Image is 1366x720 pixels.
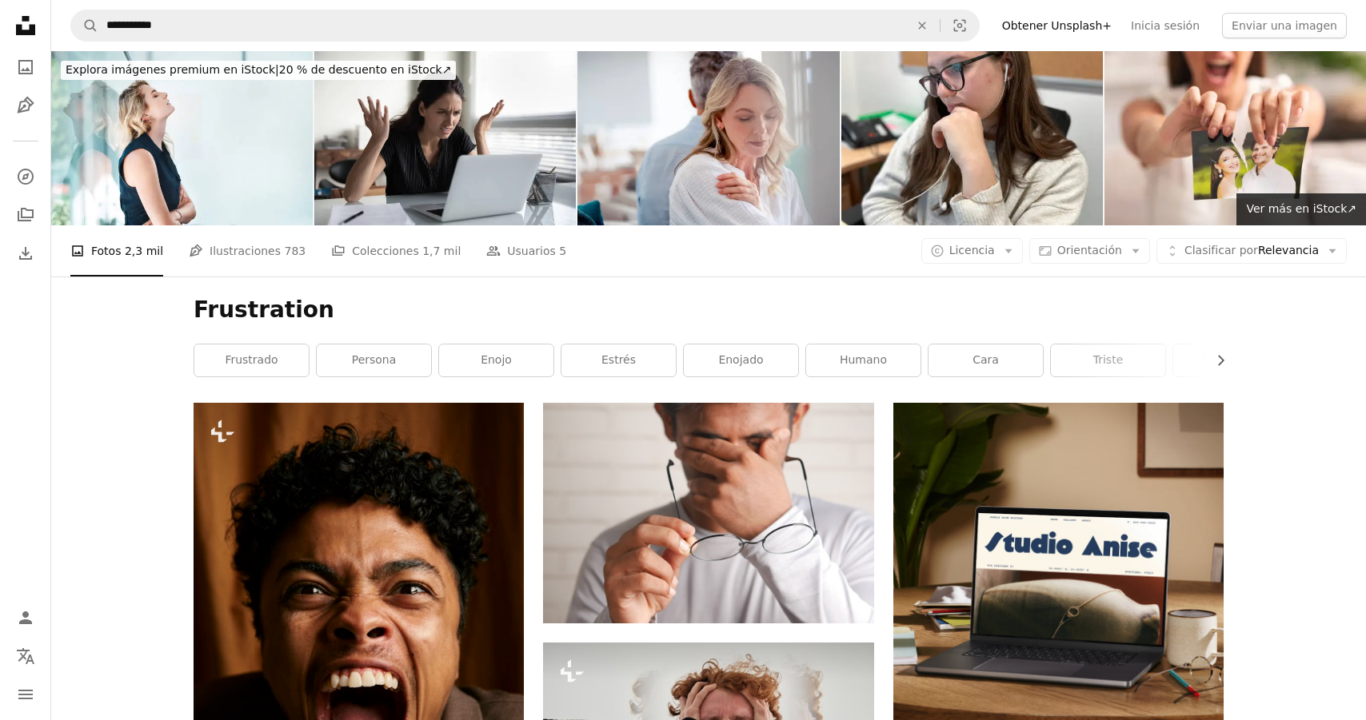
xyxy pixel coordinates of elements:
[1184,244,1258,257] span: Clasificar por
[10,51,42,83] a: Fotos
[806,344,921,376] a: humano
[10,640,42,672] button: Idioma
[1057,244,1122,257] span: Orientación
[284,242,306,260] span: 783
[577,51,839,225] img: Pareja madura peleando en casa sentada en el sofá.
[1206,344,1224,376] button: desplazar lista a la derecha
[486,225,566,276] a: Usuarios 5
[194,344,309,376] a: frustrado
[439,344,553,376] a: enojo
[66,63,451,76] span: 20 % de descuento en iStock ↗
[317,344,431,376] a: persona
[422,242,461,260] span: 1,7 mil
[10,602,42,634] a: Iniciar sesión / Registrarse
[314,51,576,225] img: Trabajadora joven loca que pierde el resultado laboral en PC roto
[71,10,98,41] button: Buscar en Unsplash
[51,51,465,90] a: Explora imágenes premium en iStock|20 % de descuento en iStock↗
[949,244,995,257] span: Licencia
[941,10,979,41] button: Búsqueda visual
[51,51,313,225] img: Tratando de arrastrar a sí misma de la fatalidad y tinieblas
[993,13,1121,38] a: Obtener Unsplash+
[543,506,873,520] a: Un hombre sosteniendo un par de anteojos frente a su cara
[905,10,940,41] button: Borrar
[921,238,1023,264] button: Licencia
[10,90,42,121] a: Ilustraciones
[194,643,524,658] a: un hombre con la boca abierta y la boca abierta
[10,237,42,269] a: Historial de descargas
[1104,51,1366,225] img: Irreconocible chica desgarrando la foto de la pareja feliz interior, recortado
[70,10,980,42] form: Encuentra imágenes en todo el sitio
[559,242,566,260] span: 5
[1029,238,1150,264] button: Orientación
[1222,13,1347,38] button: Enviar una imagen
[1246,202,1356,215] span: Ver más en iStock ↗
[10,199,42,231] a: Colecciones
[10,678,42,710] button: Menú
[1236,193,1366,225] a: Ver más en iStock↗
[561,344,676,376] a: estrés
[841,51,1103,225] img: Una joven estudiante adolescente concentrada sentada en el escritorio con la cabeza en la mano mi...
[684,344,798,376] a: enojado
[929,344,1043,376] a: cara
[1184,243,1319,259] span: Relevancia
[1121,13,1209,38] a: Inicia sesión
[10,161,42,193] a: Explorar
[66,63,279,76] span: Explora imágenes premium en iStock |
[189,225,306,276] a: Ilustraciones 783
[331,225,461,276] a: Colecciones 1,7 mil
[1173,344,1288,376] a: confusión
[543,403,873,623] img: Un hombre sosteniendo un par de anteojos frente a su cara
[1156,238,1347,264] button: Clasificar porRelevancia
[1051,344,1165,376] a: triste
[194,296,1224,324] h1: Frustration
